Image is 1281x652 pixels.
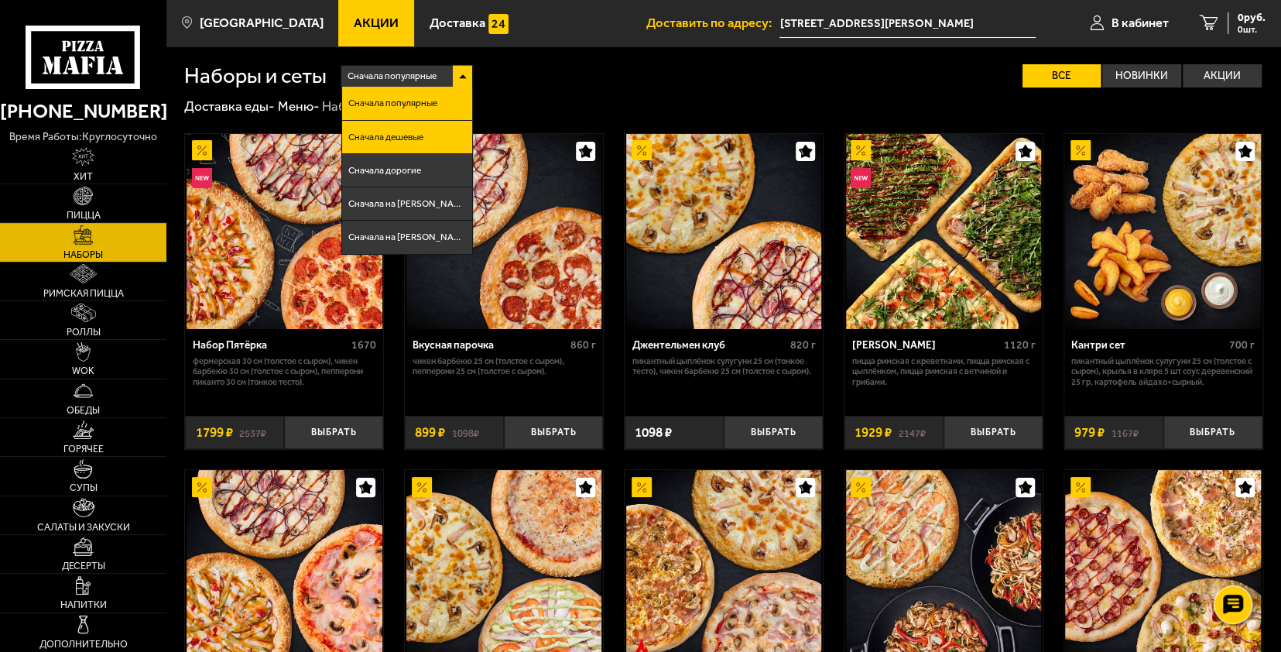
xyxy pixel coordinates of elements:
[354,17,399,30] span: Акции
[60,600,107,610] span: Напитки
[504,416,603,448] button: Выбрать
[184,98,275,114] a: Доставка еды-
[348,166,421,175] span: Сначала дорогие
[193,356,376,388] p: Фермерская 30 см (толстое с сыром), Чикен Барбекю 30 см (толстое с сыром), Пепперони Пиканто 30 с...
[779,9,1036,38] input: Ваш адрес доставки
[322,98,371,115] div: Наборы
[944,416,1043,448] button: Выбрать
[625,134,823,330] a: АкционныйДжентельмен клуб
[851,356,1035,388] p: Пицца Римская с креветками, Пицца Римская с цыплёнком, Пицца Римская с ветчиной и грибами.
[284,416,383,448] button: Выбрать
[1102,64,1181,88] label: Новинки
[790,338,816,352] span: 820 г
[1070,477,1091,497] img: Акционный
[1071,339,1225,352] div: Кантри сет
[1238,12,1266,23] span: 0 руб.
[1022,64,1101,88] label: Все
[632,339,786,352] div: Джентельмен клуб
[63,444,104,455] span: Горячее
[570,338,596,352] span: 860 г
[1111,426,1138,439] s: 1167 ₽
[1074,426,1105,439] span: 979 ₽
[1111,17,1169,30] span: В кабинет
[239,426,266,439] s: 2537 ₽
[406,134,602,330] img: Вкусная парочка
[415,426,445,439] span: 899 ₽
[1064,134,1262,330] a: АкционныйКантри сет
[351,338,376,352] span: 1670
[67,406,100,416] span: Обеды
[1071,356,1255,388] p: Пикантный цыплёнок сулугуни 25 см (толстое с сыром), крылья в кляре 5 шт соус деревенский 25 гр, ...
[1163,416,1262,448] button: Выбрать
[199,17,323,30] span: [GEOGRAPHIC_DATA]
[452,426,479,439] s: 1098 ₽
[899,426,926,439] s: 2147 ₽
[846,134,1042,330] img: Мама Миа
[635,426,672,439] span: 1098 ₽
[192,140,212,160] img: Акционный
[185,134,383,330] a: АкционныйНовинкаНабор Пятёрка
[1065,134,1261,330] img: Кантри сет
[851,339,999,352] div: [PERSON_NAME]
[488,14,509,34] img: 15daf4d41897b9f0e9f617042186c801.svg
[184,65,327,87] h1: Наборы и сеты
[348,232,465,242] span: Сначала на [PERSON_NAME]
[851,168,871,188] img: Новинка
[632,477,652,497] img: Акционный
[37,523,130,533] span: Салаты и закуски
[193,339,348,352] div: Набор Пятёрка
[348,98,437,108] span: Сначала популярные
[278,98,320,114] a: Меню-
[851,140,871,160] img: Акционный
[348,63,437,89] span: Сначала популярные
[192,168,212,188] img: Новинка
[62,561,105,571] span: Десерты
[192,477,212,497] img: Акционный
[632,140,652,160] img: Акционный
[187,134,382,330] img: Набор Пятёрка
[646,17,779,30] span: Доставить по адресу:
[724,416,823,448] button: Выбрать
[855,426,892,439] span: 1929 ₽
[413,356,596,378] p: Чикен Барбекю 25 см (толстое с сыром), Пепперони 25 см (толстое с сыром).
[348,132,423,142] span: Сначала дешевые
[1238,25,1266,34] span: 0 шт.
[412,477,432,497] img: Акционный
[348,199,465,208] span: Сначала на [PERSON_NAME]
[626,134,822,330] img: Джентельмен клуб
[430,17,485,30] span: Доставка
[1229,338,1255,352] span: 700 г
[39,640,128,650] span: Дополнительно
[413,339,567,352] div: Вкусная парочка
[632,356,816,378] p: Пикантный цыплёнок сулугуни 25 см (тонкое тесто), Чикен Барбекю 25 см (толстое с сыром).
[844,134,1043,330] a: АкционныйНовинкаМама Миа
[67,328,101,338] span: Роллы
[43,289,124,299] span: Римская пицца
[405,134,603,330] a: АкционныйВкусная парочка
[195,426,232,439] span: 1799 ₽
[72,366,94,376] span: WOK
[1070,140,1091,160] img: Акционный
[851,477,871,497] img: Акционный
[1003,338,1035,352] span: 1120 г
[74,172,93,182] span: Хит
[1183,64,1262,88] label: Акции
[70,483,98,493] span: Супы
[67,211,101,221] span: Пицца
[63,250,103,260] span: Наборы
